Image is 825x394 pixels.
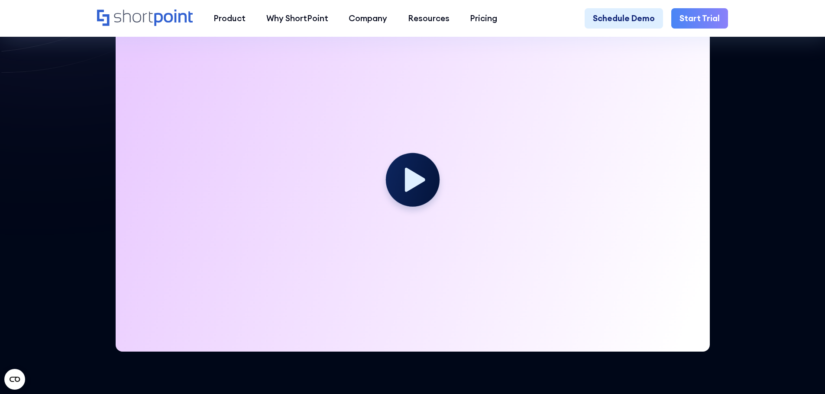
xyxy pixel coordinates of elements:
[266,12,328,25] div: Why ShortPoint
[256,8,339,29] a: Why ShortPoint
[782,352,825,394] iframe: Chat Widget
[4,369,25,390] button: Open CMP widget
[460,8,508,29] a: Pricing
[349,12,387,25] div: Company
[203,8,256,29] a: Product
[338,8,398,29] a: Company
[214,12,246,25] div: Product
[398,8,460,29] a: Resources
[671,8,728,29] a: Start Trial
[408,12,450,25] div: Resources
[585,8,663,29] a: Schedule Demo
[470,12,497,25] div: Pricing
[97,10,193,27] a: Home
